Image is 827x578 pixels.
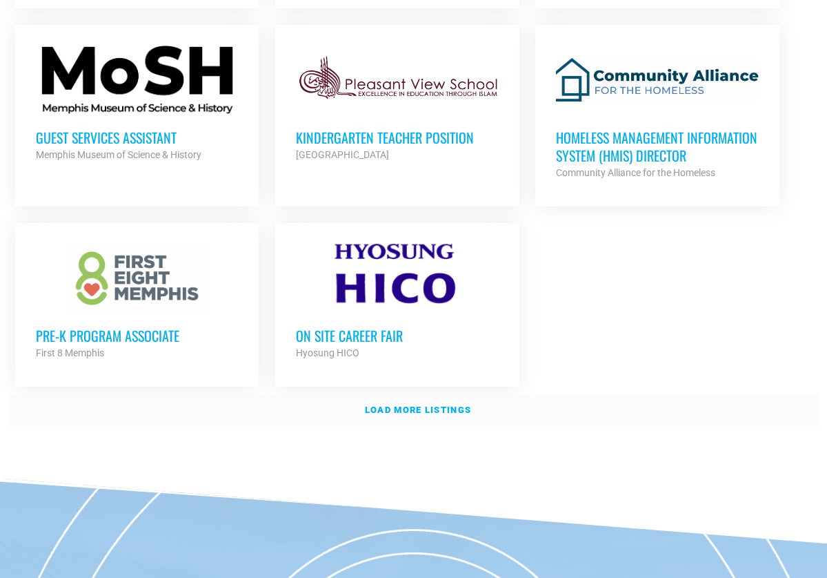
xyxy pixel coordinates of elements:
[15,25,259,184] a: Guest Services Assistant Memphis Museum of Science & History
[15,223,259,382] a: Pre-K Program Associate First 8 Memphis
[556,128,759,164] h3: Homeless Management Information System (HMIS) Director
[275,223,519,382] a: On Site Career Fair Hyosung HICO
[36,149,201,160] strong: Memphis Museum of Science & History
[36,327,239,345] h3: Pre-K Program Associate
[556,167,715,178] strong: Community Alliance for the Homeless
[36,128,239,146] h3: Guest Services Assistant
[296,128,499,146] h3: Kindergarten Teacher Position
[535,25,779,202] a: Homeless Management Information System (HMIS) Director Community Alliance for the Homeless
[365,405,471,415] strong: Load more listings
[275,25,519,184] a: Kindergarten Teacher Position [GEOGRAPHIC_DATA]
[36,347,104,358] strong: First 8 Memphis
[296,149,389,160] strong: [GEOGRAPHIC_DATA]
[7,394,820,426] a: Load more listings
[296,327,499,345] h3: On Site Career Fair
[296,347,359,358] strong: Hyosung HICO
